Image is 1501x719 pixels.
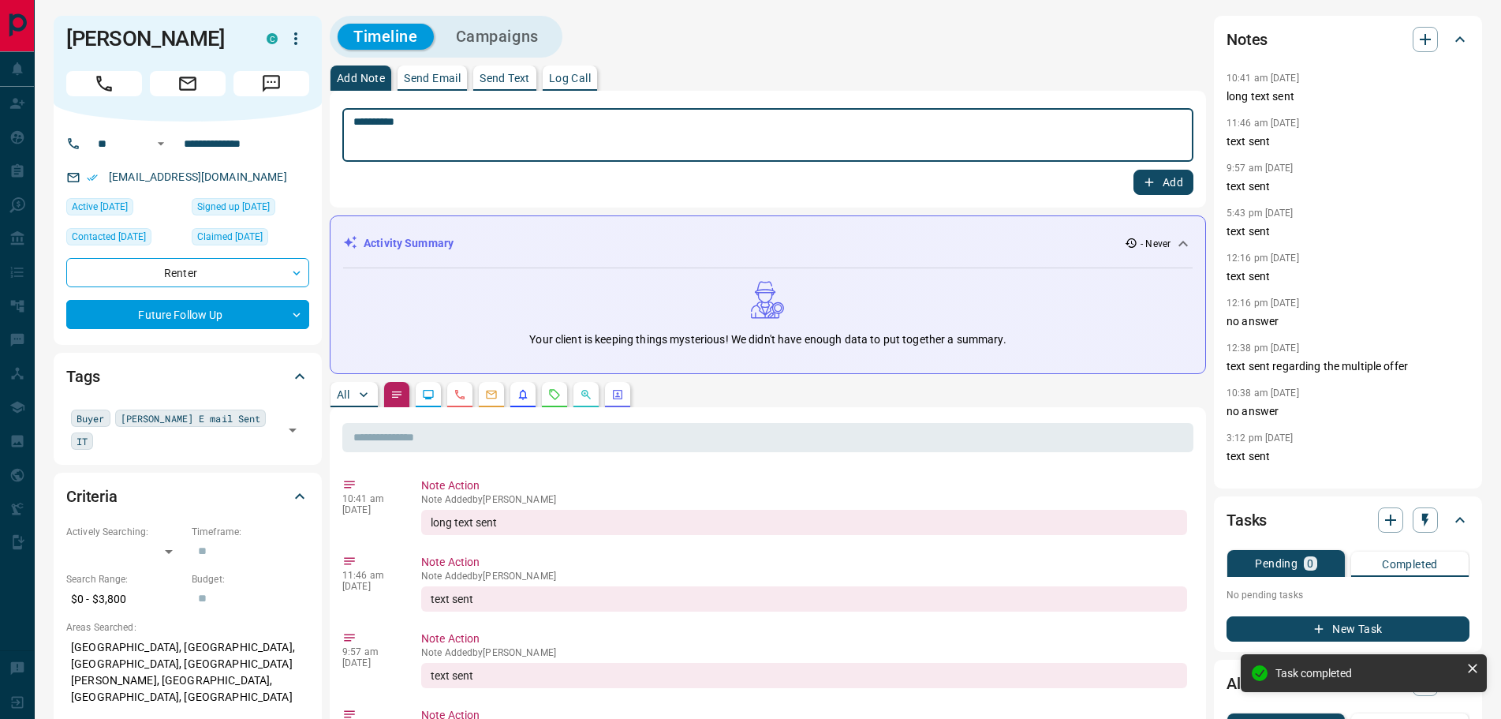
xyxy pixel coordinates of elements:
p: text sent [1227,448,1469,465]
span: [PERSON_NAME] E mail Sent [121,410,261,426]
svg: Opportunities [580,388,592,401]
button: Add [1133,170,1193,195]
p: Note Action [421,554,1187,571]
p: Actively Searching: [66,525,184,539]
svg: Email Verified [87,172,98,183]
p: Note Added by [PERSON_NAME] [421,494,1187,505]
div: Tasks [1227,501,1469,539]
div: Activity Summary- Never [343,229,1193,258]
a: [EMAIL_ADDRESS][DOMAIN_NAME] [109,170,287,183]
p: Budget: [192,572,309,586]
p: 11:46 am [DATE] [1227,118,1299,129]
p: Note Added by [PERSON_NAME] [421,571,1187,582]
button: Campaigns [440,24,554,50]
div: Notes [1227,21,1469,58]
p: text sent [1227,178,1469,195]
p: 5:43 pm [DATE] [1227,208,1294,219]
div: text sent [421,586,1187,612]
p: text sent [1227,268,1469,285]
p: 11:46 am [342,570,398,581]
span: Active [DATE] [72,199,128,215]
p: [DATE] [342,581,398,592]
p: Activity Summary [364,235,454,252]
div: text sent [421,663,1187,688]
span: Email [150,71,226,96]
p: [GEOGRAPHIC_DATA], [GEOGRAPHIC_DATA], [GEOGRAPHIC_DATA], [GEOGRAPHIC_DATA][PERSON_NAME], [GEOGRAP... [66,635,309,710]
p: text sent [1227,223,1469,240]
p: Log Call [549,73,591,84]
p: Note Added by [PERSON_NAME] [421,647,1187,658]
svg: Lead Browsing Activity [422,388,435,401]
div: Tags [66,358,309,395]
p: 9:57 am [342,646,398,657]
button: Open [151,134,170,153]
h2: Alerts [1227,671,1268,696]
span: IT [77,433,88,449]
div: Fri Sep 30 2022 [192,198,309,220]
button: New Task [1227,616,1469,642]
h2: Tags [66,364,99,389]
p: no answer [1227,313,1469,330]
p: Pending [1255,558,1298,569]
p: long text sent [1227,88,1469,105]
div: Future Follow Up [66,300,309,329]
div: long text sent [421,510,1187,535]
p: $0 - $3,800 [66,586,184,612]
p: [DATE] [342,504,398,515]
div: condos.ca [267,33,278,44]
p: 3:12 pm [DATE] [1227,433,1294,444]
p: 10:41 am [DATE] [1227,73,1299,84]
span: Buyer [77,410,105,426]
button: Timeline [338,24,434,50]
p: text sent regarding the multiple offer [1227,358,1469,375]
p: Search Range: [66,572,184,586]
svg: Calls [454,388,466,401]
p: [DATE] [342,657,398,668]
svg: Emails [485,388,498,401]
p: 0 [1307,558,1313,569]
p: 12:16 pm [DATE] [1227,253,1299,264]
span: Call [66,71,142,96]
p: Note Action [421,477,1187,494]
h2: Tasks [1227,507,1267,533]
svg: Notes [390,388,403,401]
div: Renter [66,258,309,287]
div: Mon Oct 10 2022 [192,228,309,250]
p: Your client is keeping things mysterious! We didn't have enough data to put together a summary. [529,331,1006,348]
p: 9:57 am [DATE] [1227,163,1294,174]
div: Sun Mar 24 2024 [66,198,184,220]
p: No pending tasks [1227,583,1469,607]
p: 10:41 am [342,493,398,504]
button: Open [282,419,304,441]
p: 12:38 pm [DATE] [1227,343,1299,354]
h1: [PERSON_NAME] [66,26,243,51]
span: Message [233,71,309,96]
p: Send Text [480,73,530,84]
p: text sent [1227,133,1469,150]
svg: Listing Alerts [517,388,529,401]
span: Contacted [DATE] [72,229,146,245]
p: 12:16 pm [DATE] [1227,298,1299,309]
div: Tue Mar 12 2024 [66,228,184,250]
p: - Never [1141,237,1171,251]
div: Criteria [66,477,309,515]
p: no answer [1227,403,1469,420]
span: Signed up [DATE] [197,199,270,215]
span: Claimed [DATE] [197,229,263,245]
svg: Requests [548,388,561,401]
svg: Agent Actions [611,388,624,401]
p: All [337,389,349,400]
p: 3:12 pm [DATE] [1227,477,1294,489]
p: Note Action [421,631,1187,647]
div: Task completed [1275,667,1460,680]
h2: Notes [1227,27,1268,52]
h2: Criteria [66,484,118,509]
p: Add Note [337,73,385,84]
p: 10:38 am [DATE] [1227,388,1299,399]
p: Completed [1382,559,1438,570]
p: Send Email [404,73,461,84]
div: Alerts [1227,665,1469,702]
p: Timeframe: [192,525,309,539]
p: Areas Searched: [66,620,309,635]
